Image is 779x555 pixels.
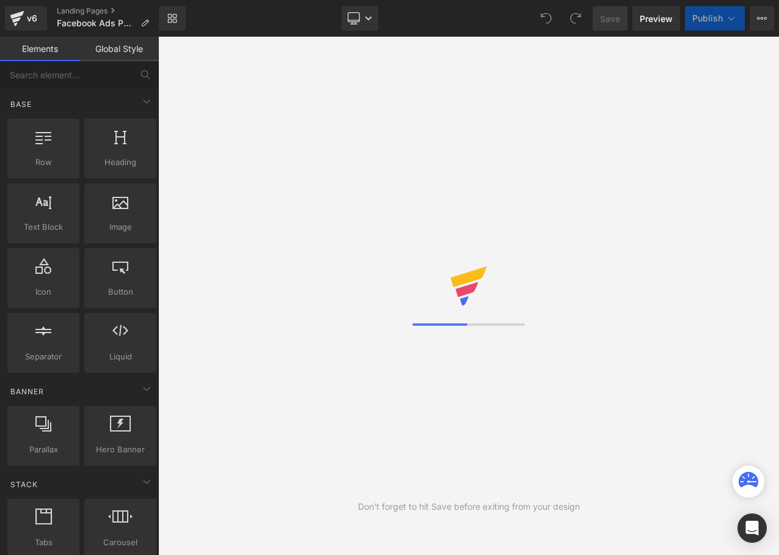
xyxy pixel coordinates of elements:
[692,13,723,23] span: Publish
[11,156,76,169] span: Row
[737,513,767,543] div: Open Intercom Messenger
[640,12,673,25] span: Preview
[9,98,33,110] span: Base
[88,536,153,549] span: Carousel
[57,18,136,28] span: Facebook Ads Page
[11,536,76,549] span: Tabs
[750,6,774,31] button: More
[88,221,153,233] span: Image
[11,350,76,363] span: Separator
[9,479,39,490] span: Stack
[57,6,159,16] a: Landing Pages
[632,6,680,31] a: Preview
[358,500,580,513] div: Don't forget to hit Save before exiting from your design
[563,6,588,31] button: Redo
[11,221,76,233] span: Text Block
[11,285,76,298] span: Icon
[88,350,153,363] span: Liquid
[88,156,153,169] span: Heading
[88,285,153,298] span: Button
[11,443,76,456] span: Parallax
[600,12,620,25] span: Save
[685,6,745,31] button: Publish
[5,6,47,31] a: v6
[88,443,153,456] span: Hero Banner
[24,10,40,26] div: v6
[9,386,45,397] span: Banner
[79,37,159,61] a: Global Style
[159,6,186,31] a: New Library
[534,6,558,31] button: Undo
